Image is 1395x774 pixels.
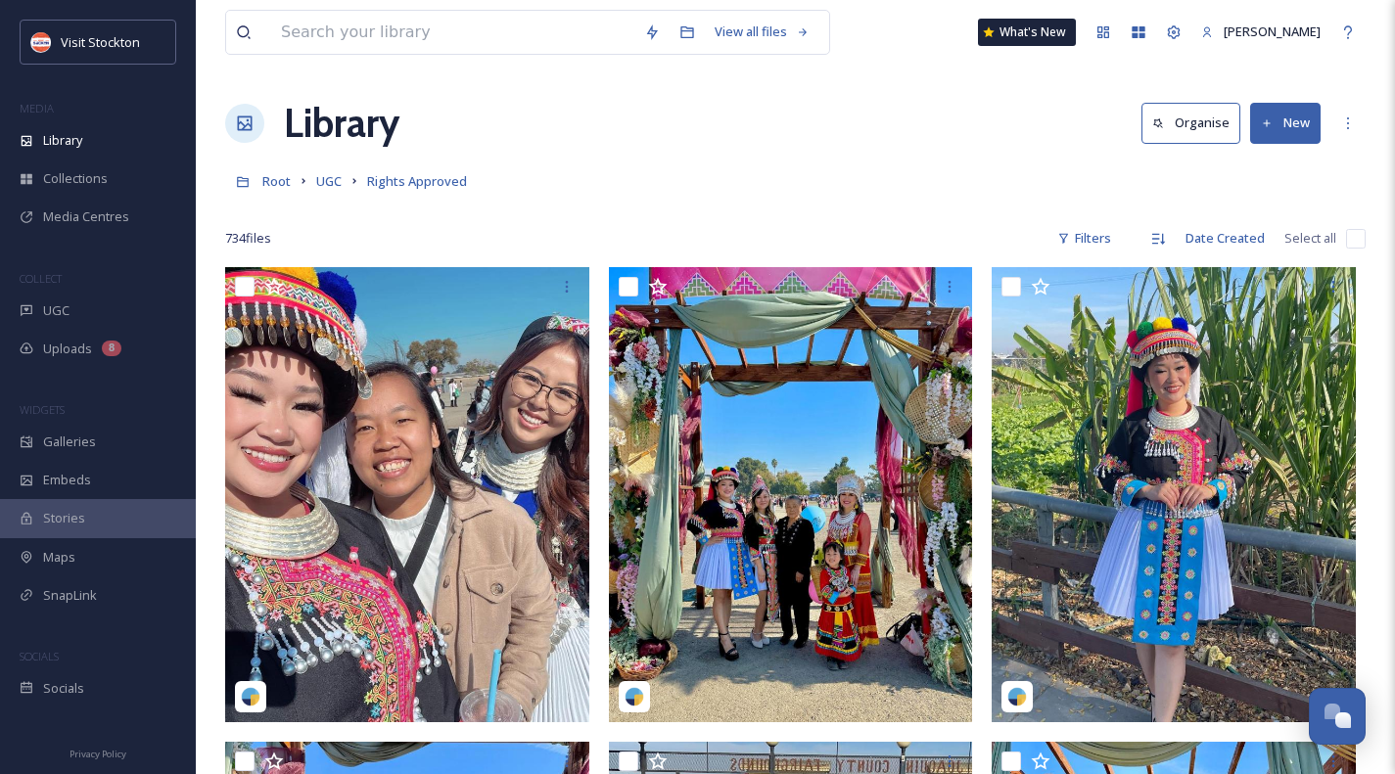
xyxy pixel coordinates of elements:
span: Collections [43,169,108,188]
span: Galleries [43,433,96,451]
span: Privacy Policy [70,748,126,760]
span: Library [43,131,82,150]
span: Rights Approved [367,172,467,190]
img: angely.ly-59b3f5a6391806e14b0c7c90ea32f6b5ae25a154a36f1ff1b2779382ef67b863.jpg [225,267,589,722]
a: [PERSON_NAME] [1191,13,1330,51]
span: Maps [43,548,75,567]
div: Date Created [1176,219,1275,257]
span: COLLECT [20,271,62,286]
span: Select all [1284,229,1336,248]
a: UGC [316,169,342,193]
span: Stories [43,509,85,527]
div: Filters [1047,219,1121,257]
span: 734 file s [225,229,271,248]
span: WIDGETS [20,402,65,417]
img: angely.ly-c6bea38e7cf6c734b8ed1c43cb5f2e5972f394d959eb48080735258a4cc6fedc.jpg [609,267,973,722]
a: View all files [705,13,819,51]
img: snapsea-logo.png [1007,687,1027,706]
img: snapsea-logo.png [625,687,644,706]
span: SOCIALS [20,649,59,663]
img: snapsea-logo.png [241,687,260,706]
a: What's New [978,19,1076,46]
a: Root [262,169,291,193]
a: Privacy Policy [70,741,126,764]
img: unnamed.jpeg [31,32,51,52]
button: Organise [1141,103,1240,143]
span: Media Centres [43,207,129,226]
span: MEDIA [20,101,54,115]
span: Uploads [43,340,92,358]
button: Open Chat [1309,688,1366,745]
span: Socials [43,679,84,698]
button: New [1250,103,1321,143]
span: Embeds [43,471,91,489]
a: Organise [1141,103,1250,143]
a: Rights Approved [367,169,467,193]
div: 8 [102,341,121,356]
img: angely.ly-8280566e99eed1bdc7d184f2f7542a7099740b5786b2ed582f460dd117ff810d.jpg [992,267,1356,722]
input: Search your library [271,11,634,54]
span: Visit Stockton [61,33,140,51]
span: [PERSON_NAME] [1224,23,1321,40]
span: UGC [43,301,70,320]
span: UGC [316,172,342,190]
span: SnapLink [43,586,97,605]
a: Library [284,94,399,153]
span: Root [262,172,291,190]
